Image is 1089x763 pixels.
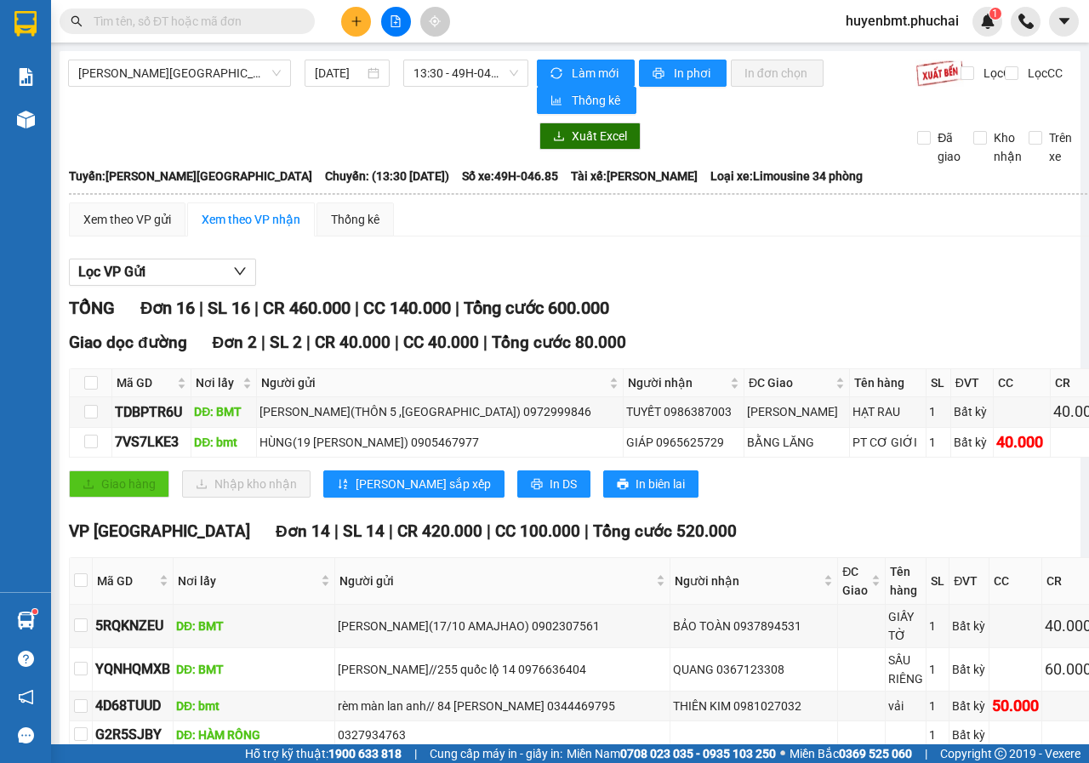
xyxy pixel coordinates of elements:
span: In DS [550,475,577,493]
div: 1 [929,617,946,635]
span: ĐC Giao [842,562,868,600]
span: sort-ascending [337,478,349,492]
span: down [233,265,247,278]
span: CR 40.000 [315,333,391,352]
img: phone-icon [1018,14,1034,29]
div: DĐ: BMT [176,617,332,635]
th: SL [927,369,951,397]
th: Tên hàng [886,558,927,605]
div: Xem theo VP gửi [83,210,171,229]
img: 9k= [915,60,964,87]
div: 0327934763 [338,726,667,744]
span: VP [GEOGRAPHIC_DATA] [69,521,250,541]
div: BẰNG LĂNG [747,433,847,452]
span: aim [429,15,441,27]
div: TDBPTR6U [115,401,188,423]
th: CC [989,558,1042,605]
div: [PERSON_NAME] [747,402,847,421]
span: Đơn 16 [140,298,195,318]
div: BẢO TOÀN 0937894531 [673,617,835,635]
span: Cung cấp máy in - giấy in: [430,744,562,763]
div: THIÊN KIM 0981027032 [673,697,835,715]
span: Chuyến: (13:30 [DATE]) [325,167,449,185]
img: warehouse-icon [17,111,35,128]
div: 40.000 [996,430,1047,454]
span: | [925,744,927,763]
div: [PERSON_NAME](THÔN 5 ,[GEOGRAPHIC_DATA]) 0972999846 [259,402,620,421]
td: 5RQKNZEU [93,605,174,648]
span: | [487,521,491,541]
th: ĐVT [949,558,989,605]
span: Trên xe [1042,128,1079,166]
div: HẠT RAU [852,402,923,421]
button: Lọc VP Gửi [69,259,256,286]
span: | [483,333,487,352]
span: CC 140.000 [363,298,451,318]
input: Tìm tên, số ĐT hoặc mã đơn [94,12,294,31]
div: 1 [929,697,946,715]
span: | [261,333,265,352]
span: Tài xế: [PERSON_NAME] [571,167,698,185]
span: Xuất Excel [572,127,627,145]
span: CR 420.000 [397,521,482,541]
button: bar-chartThống kê [537,87,636,114]
span: plus [351,15,362,27]
span: SL 2 [270,333,302,352]
strong: 0369 525 060 [839,747,912,760]
div: 1 [929,726,946,744]
span: Người gửi [261,373,606,392]
div: Bất kỳ [952,697,986,715]
span: search [71,15,83,27]
span: | [355,298,359,318]
span: Hỗ trợ kỹ thuật: [245,744,402,763]
div: DĐ: HÀM RỒNG [176,726,332,744]
span: Làm mới [572,64,621,83]
span: printer [653,67,667,81]
div: 5RQKNZEU [95,615,170,636]
span: Lọc VP Gửi [78,261,145,282]
button: plus [341,7,371,37]
div: Bất kỳ [954,402,990,421]
span: CC 40.000 [403,333,479,352]
span: Người nhận [628,373,727,392]
div: Bất kỳ [952,660,986,679]
span: Lọc CR [977,64,1021,83]
span: Thống kê [572,91,623,110]
button: printerIn phơi [639,60,727,87]
button: aim [420,7,450,37]
span: Kho nhận [987,128,1029,166]
span: In biên lai [636,475,685,493]
button: sort-ascending[PERSON_NAME] sắp xếp [323,470,505,498]
span: CC 100.000 [495,521,580,541]
span: printer [617,478,629,492]
span: file-add [390,15,402,27]
strong: 1900 633 818 [328,747,402,760]
div: 50.000 [992,694,1039,718]
span: | [395,333,399,352]
span: 13:30 - 49H-046.85 [413,60,517,86]
span: Đã giao [931,128,967,166]
span: Đơn 14 [276,521,330,541]
th: ĐVT [951,369,994,397]
td: YQNHQMXB [93,648,174,692]
td: 4D68TUUD [93,692,174,721]
div: QUANG 0367123308 [673,660,835,679]
img: solution-icon [17,68,35,86]
div: SẦU RIÊNG [888,651,923,688]
span: Nơi lấy [178,572,317,590]
div: [PERSON_NAME]//255 quốc lộ 14 0976636404 [338,660,667,679]
img: logo-vxr [14,11,37,37]
span: In phơi [674,64,713,83]
span: message [18,727,34,743]
span: notification [18,689,34,705]
td: G2R5SJBY [93,721,174,749]
button: uploadGiao hàng [69,470,169,498]
div: GIÁP 0965625729 [626,433,741,452]
span: huyenbmt.phuchai [832,10,972,31]
div: YQNHQMXB [95,658,170,680]
div: HÙNG(19 [PERSON_NAME]) 0905467977 [259,433,620,452]
div: Bất kỳ [952,617,986,635]
th: SL [927,558,949,605]
span: SL 16 [208,298,250,318]
td: TDBPTR6U [112,397,191,427]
